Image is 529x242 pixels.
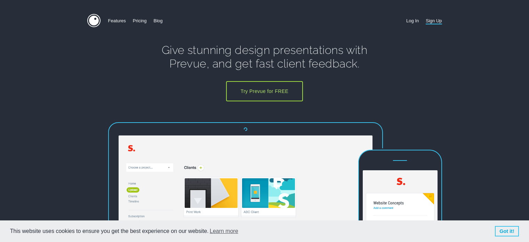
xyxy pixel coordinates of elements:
a: Log In [406,14,419,28]
a: Sign Up [426,14,442,28]
a: Try Prevue for FREE [226,81,303,101]
a: learn more about cookies [209,227,239,235]
a: Pricing [133,14,147,28]
img: Clients [242,178,295,208]
img: Prevue [87,14,101,27]
a: dismiss cookie message [495,226,519,236]
span: This website uses cookies to ensure you get the best experience on our website. [10,227,489,235]
img: Print [185,178,238,208]
a: Features [108,14,126,28]
a: Blog [154,14,163,28]
a: Home [87,14,101,28]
